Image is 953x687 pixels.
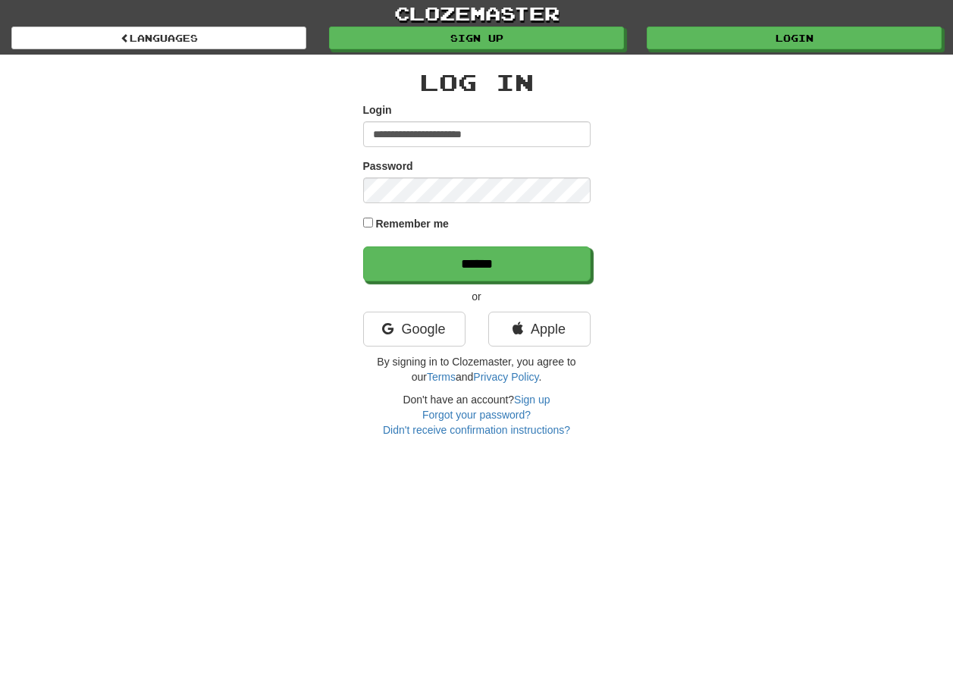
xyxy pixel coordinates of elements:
h2: Log In [363,70,591,95]
a: Forgot your password? [422,409,531,421]
a: Languages [11,27,306,49]
p: or [363,289,591,304]
a: Privacy Policy [473,371,538,383]
a: Sign up [514,394,550,406]
p: By signing in to Clozemaster, you agree to our and . [363,354,591,384]
a: Login [647,27,942,49]
a: Didn't receive confirmation instructions? [383,424,570,436]
a: Apple [488,312,591,347]
a: Terms [427,371,456,383]
div: Don't have an account? [363,392,591,438]
label: Login [363,102,392,118]
label: Password [363,158,413,174]
a: Google [363,312,466,347]
label: Remember me [375,216,449,231]
a: Sign up [329,27,624,49]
